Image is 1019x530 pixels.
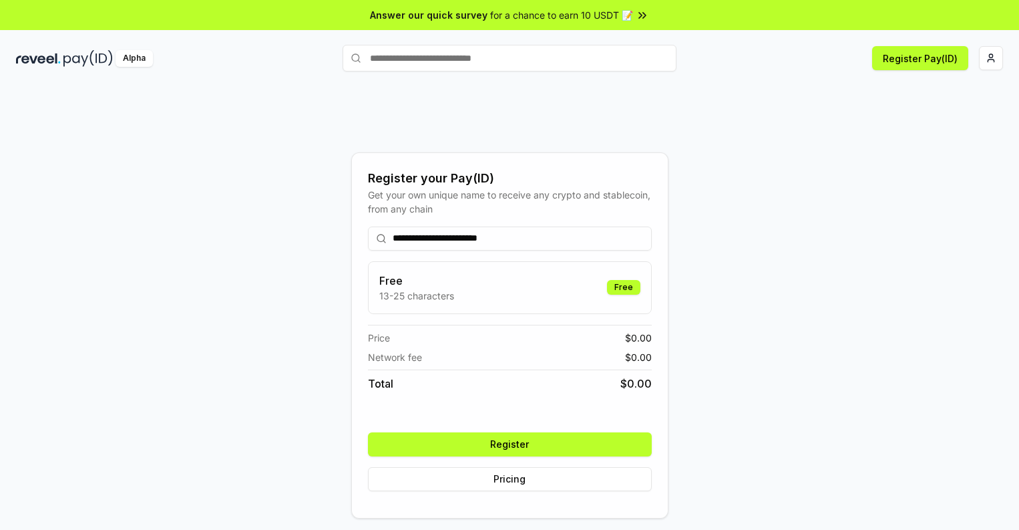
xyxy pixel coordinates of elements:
[368,376,393,392] span: Total
[368,350,422,364] span: Network fee
[607,280,640,295] div: Free
[379,273,454,289] h3: Free
[625,350,652,364] span: $ 0.00
[368,467,652,491] button: Pricing
[379,289,454,303] p: 13-25 characters
[625,331,652,345] span: $ 0.00
[872,46,968,70] button: Register Pay(ID)
[16,50,61,67] img: reveel_dark
[620,376,652,392] span: $ 0.00
[368,188,652,216] div: Get your own unique name to receive any crypto and stablecoin, from any chain
[368,432,652,456] button: Register
[63,50,113,67] img: pay_id
[368,331,390,345] span: Price
[116,50,153,67] div: Alpha
[370,8,487,22] span: Answer our quick survey
[490,8,633,22] span: for a chance to earn 10 USDT 📝
[368,169,652,188] div: Register your Pay(ID)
